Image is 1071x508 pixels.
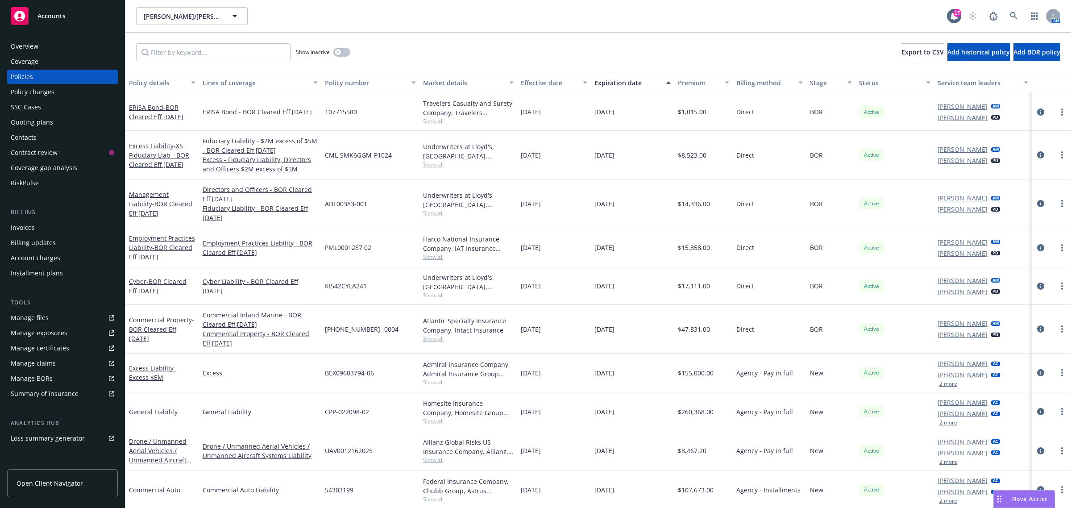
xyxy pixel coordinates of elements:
[810,485,823,495] span: New
[1035,281,1046,291] a: circleInformation
[203,329,318,348] a: Commercial Property - BOR Cleared Eff [DATE]
[7,326,118,340] span: Manage exposures
[129,316,194,343] span: - BOR Cleared Eff [DATE]
[1035,367,1046,378] a: circleInformation
[423,78,504,87] div: Market details
[521,407,541,416] span: [DATE]
[136,7,248,25] button: [PERSON_NAME]/[PERSON_NAME] Construction, Inc.
[736,107,754,117] span: Direct
[938,204,988,214] a: [PERSON_NAME]
[810,243,823,252] span: BOR
[810,407,823,416] span: New
[938,370,988,379] a: [PERSON_NAME]
[1035,242,1046,253] a: circleInformation
[810,107,823,117] span: BOR
[203,485,318,495] a: Commercial Auto Liability
[7,221,118,235] a: Invoices
[594,107,614,117] span: [DATE]
[810,368,823,378] span: New
[325,107,357,117] span: 107715580
[11,115,53,129] div: Quoting plans
[594,368,614,378] span: [DATE]
[11,146,58,160] div: Contract review
[203,277,318,296] a: Cyber Liability - BOR Cleared Eff [DATE]
[321,72,419,93] button: Policy number
[325,446,373,455] span: UAV0012162025
[11,251,60,265] div: Account charges
[1035,150,1046,160] a: circleInformation
[423,496,514,503] span: Show all
[939,381,957,387] button: 2 more
[7,431,118,446] a: Loss summary generator
[521,78,577,87] div: Effective date
[521,107,541,117] span: [DATE]
[938,156,988,165] a: [PERSON_NAME]
[1057,367,1067,378] a: more
[7,236,118,250] a: Billing updates
[7,115,118,129] a: Quoting plans
[594,281,614,291] span: [DATE]
[1035,324,1046,334] a: circleInformation
[594,78,661,87] div: Expiration date
[938,276,988,285] a: [PERSON_NAME]
[938,249,988,258] a: [PERSON_NAME]
[736,150,754,160] span: Direct
[1057,150,1067,160] a: more
[423,191,514,209] div: Underwriters at Lloyd's, [GEOGRAPHIC_DATA], [PERSON_NAME] of [GEOGRAPHIC_DATA]
[674,72,733,93] button: Premium
[11,311,49,325] div: Manage files
[678,325,710,334] span: $47,831.00
[938,487,988,496] a: [PERSON_NAME]
[1035,107,1046,117] a: circleInformation
[1057,198,1067,209] a: more
[423,360,514,379] div: Admiral Insurance Company, Admiral Insurance Group ([PERSON_NAME] Corporation), Brown & Riding In...
[938,287,988,296] a: [PERSON_NAME]
[947,43,1010,61] button: Add historical policy
[7,130,118,145] a: Contacts
[129,103,183,121] a: ERISA Bond
[1025,7,1043,25] a: Switch app
[129,190,192,217] a: Management Liability
[203,185,318,204] a: Directors and Officers - BOR Cleared Eff [DATE]
[938,448,988,458] a: [PERSON_NAME]
[1057,107,1067,117] a: more
[37,12,66,20] span: Accounts
[733,72,806,93] button: Billing method
[17,479,83,488] span: Open Client Navigator
[11,100,41,114] div: SSC Cases
[736,446,793,455] span: Agency - Pay in full
[296,48,330,56] span: Show inactive
[863,369,880,377] span: Active
[938,359,988,368] a: [PERSON_NAME]
[810,150,823,160] span: BOR
[129,103,183,121] span: - BOR Cleared Eff [DATE]
[938,409,988,418] a: [PERSON_NAME]
[953,9,961,17] div: 17
[938,437,988,446] a: [PERSON_NAME]
[11,341,69,355] div: Manage certificates
[678,78,720,87] div: Premium
[1035,484,1046,495] a: circleInformation
[594,199,614,208] span: [DATE]
[938,78,1019,87] div: Service team leaders
[325,281,367,291] span: KI542CYLA241
[129,364,176,382] a: Excess Liability
[939,498,957,504] button: 2 more
[129,142,189,169] a: Excess Liability
[993,490,1055,508] button: Nova Assist
[203,368,318,378] a: Excess
[203,310,318,329] a: Commercial Inland Marine - BOR Cleared Eff [DATE]
[203,238,318,257] a: Employment Practices Liability - BOR Cleared Eff [DATE]
[521,446,541,455] span: [DATE]
[901,48,944,56] span: Export to CSV
[11,236,56,250] div: Billing updates
[810,78,842,87] div: Stage
[1013,48,1060,56] span: Add BOR policy
[203,441,318,460] a: Drone / Unmanned Aerial Vehicles / Unmanned Aircraft Systems Liability
[594,407,614,416] span: [DATE]
[423,399,514,417] div: Homesite Insurance Company, Homesite Group Incorporated, Brown & Riding Insurance Services, Inc.
[7,311,118,325] a: Manage files
[7,387,118,401] a: Summary of insurance
[938,237,988,247] a: [PERSON_NAME]
[325,150,392,160] span: CML-SMK6GGM-P1024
